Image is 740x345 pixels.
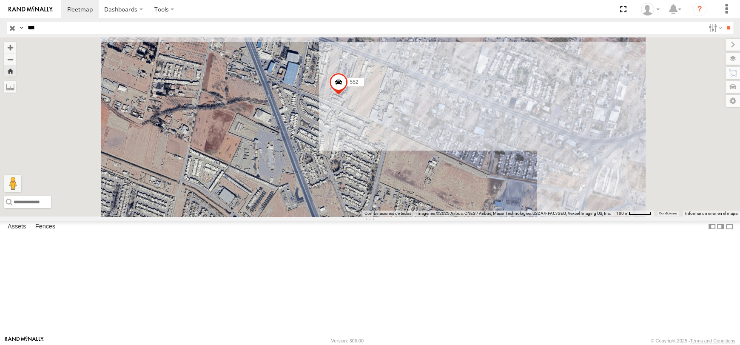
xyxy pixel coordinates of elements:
[705,22,723,34] label: Search Filter Options
[726,95,740,107] label: Map Settings
[690,338,735,343] a: Terms and Conditions
[638,3,663,16] div: Omar Miranda
[3,221,30,233] label: Assets
[651,338,735,343] div: © Copyright 2025 -
[616,211,629,216] span: 100 m
[5,336,44,345] a: Visit our Website
[18,22,25,34] label: Search Query
[416,211,611,216] span: Imágenes ©2025 Airbus, CNES / Airbus, Maxar Technologies, USDA/FPAC/GEO, Vexcel Imaging US, Inc.
[31,221,60,233] label: Fences
[708,221,716,233] label: Dock Summary Table to the Left
[4,65,16,77] button: Zoom Home
[716,221,725,233] label: Dock Summary Table to the Right
[4,42,16,53] button: Zoom in
[9,6,53,12] img: rand-logo.svg
[693,3,706,16] i: ?
[350,80,358,86] span: 552
[725,221,734,233] label: Hide Summary Table
[4,175,21,192] button: Arrastra el hombrecito naranja al mapa para abrir Street View
[331,338,364,343] div: Version: 306.00
[4,81,16,93] label: Measure
[659,211,677,215] a: Condiciones (se abre en una nueva pestaña)
[364,211,411,217] button: Combinaciones de teclas
[4,53,16,65] button: Zoom out
[614,211,654,217] button: Escala del mapa: 100 m por 49 píxeles
[685,211,737,216] a: Informar un error en el mapa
